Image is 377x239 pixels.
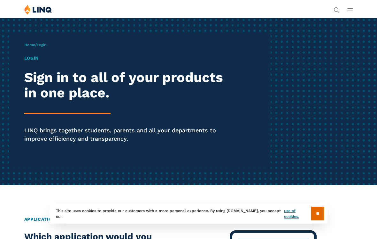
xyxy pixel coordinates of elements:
[50,203,327,224] div: This site uses cookies to provide our customers with a more personal experience. By using [DOMAIN...
[334,6,339,12] button: Open Search Bar
[24,43,35,47] a: Home
[334,4,339,12] nav: Utility Navigation
[24,126,231,143] p: LINQ brings together students, parents and all your departments to improve efficiency and transpa...
[24,4,52,14] img: LINQ | K‑12 Software
[24,70,231,101] h2: Sign in to all of your products in one place.
[284,208,311,219] a: use of cookies.
[24,43,46,47] span: /
[347,6,353,13] button: Open Main Menu
[24,55,231,62] h1: Login
[37,43,46,47] span: Login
